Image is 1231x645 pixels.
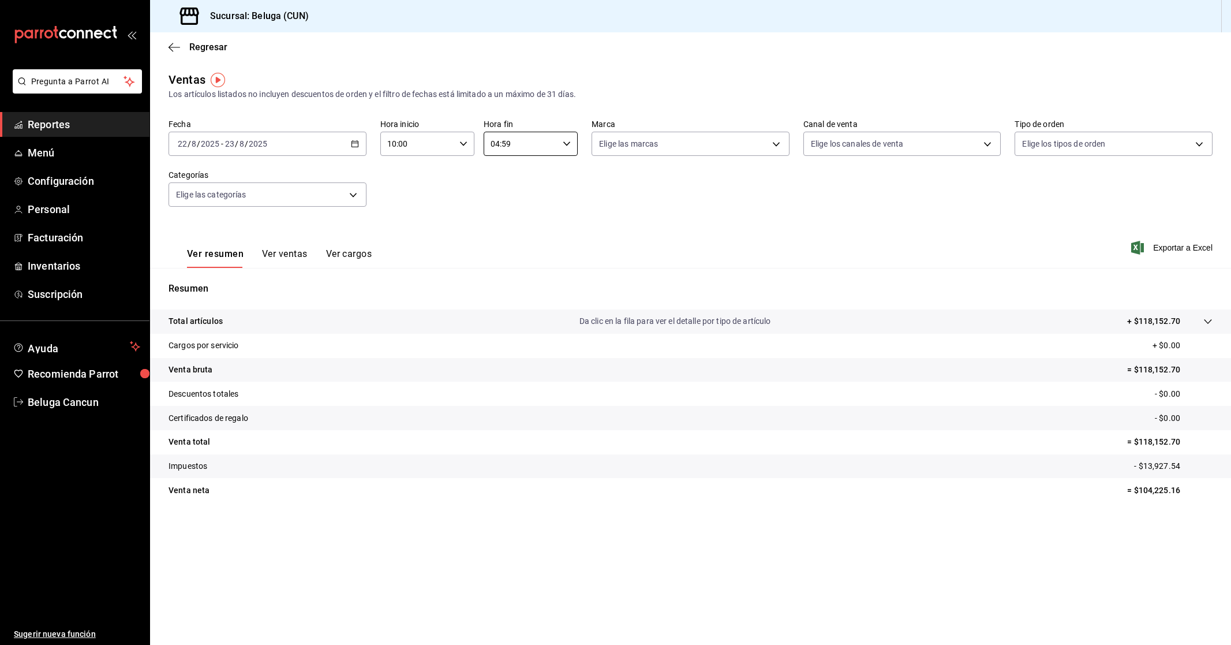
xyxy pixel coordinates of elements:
input: -- [239,139,245,148]
span: Pregunta a Parrot AI [31,76,124,88]
input: -- [177,139,188,148]
span: Elige las marcas [599,138,658,150]
button: Ver cargos [326,248,372,268]
p: - $0.00 [1155,388,1213,400]
button: Regresar [169,42,227,53]
button: Exportar a Excel [1133,241,1213,255]
span: - [221,139,223,148]
span: Suscripción [28,286,140,302]
h3: Sucursal: Beluga (CUN) [201,9,309,23]
span: Ayuda [28,340,125,353]
p: Cargos por servicio [169,340,239,352]
input: -- [225,139,235,148]
button: Pregunta a Parrot AI [13,69,142,94]
span: Regresar [189,42,227,53]
label: Canal de venta [803,120,1001,128]
div: Los artículos listados no incluyen descuentos de orden y el filtro de fechas está limitado a un m... [169,88,1213,100]
a: Pregunta a Parrot AI [8,84,142,96]
span: / [245,139,248,148]
p: Descuentos totales [169,388,238,400]
span: Elige los tipos de orden [1022,138,1105,150]
p: = $118,152.70 [1127,436,1213,448]
input: ---- [248,139,268,148]
span: / [235,139,238,148]
input: -- [191,139,197,148]
span: Elige las categorías [176,189,246,200]
label: Categorías [169,171,366,179]
span: Configuración [28,173,140,189]
span: Personal [28,202,140,217]
p: + $118,152.70 [1127,315,1180,327]
p: Impuestos [169,460,207,472]
img: Tooltip marker [211,73,225,87]
p: = $118,152.70 [1127,364,1213,376]
span: Menú [28,145,140,161]
p: Venta total [169,436,210,448]
label: Marca [592,120,790,128]
button: Ver ventas [262,248,308,268]
p: + $0.00 [1153,340,1213,352]
span: Inventarios [28,258,140,274]
p: - $0.00 [1155,412,1213,424]
span: Elige los canales de venta [811,138,903,150]
div: navigation tabs [187,248,372,268]
span: Facturación [28,230,140,245]
p: Venta neta [169,484,209,497]
span: Reportes [28,117,140,132]
p: Resumen [169,282,1213,296]
span: Sugerir nueva función [14,628,140,640]
label: Fecha [169,120,366,128]
div: Ventas [169,71,205,88]
span: Beluga Cancun [28,394,140,410]
p: = $104,225.16 [1127,484,1213,497]
label: Hora inicio [380,120,474,128]
button: open_drawer_menu [127,30,136,39]
p: Venta bruta [169,364,212,376]
span: Recomienda Parrot [28,366,140,382]
p: Certificados de regalo [169,412,248,424]
button: Ver resumen [187,248,244,268]
p: - $13,927.54 [1134,460,1213,472]
label: Tipo de orden [1015,120,1213,128]
p: Da clic en la fila para ver el detalle por tipo de artículo [579,315,771,327]
label: Hora fin [484,120,578,128]
input: ---- [200,139,220,148]
span: / [197,139,200,148]
p: Total artículos [169,315,223,327]
span: / [188,139,191,148]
